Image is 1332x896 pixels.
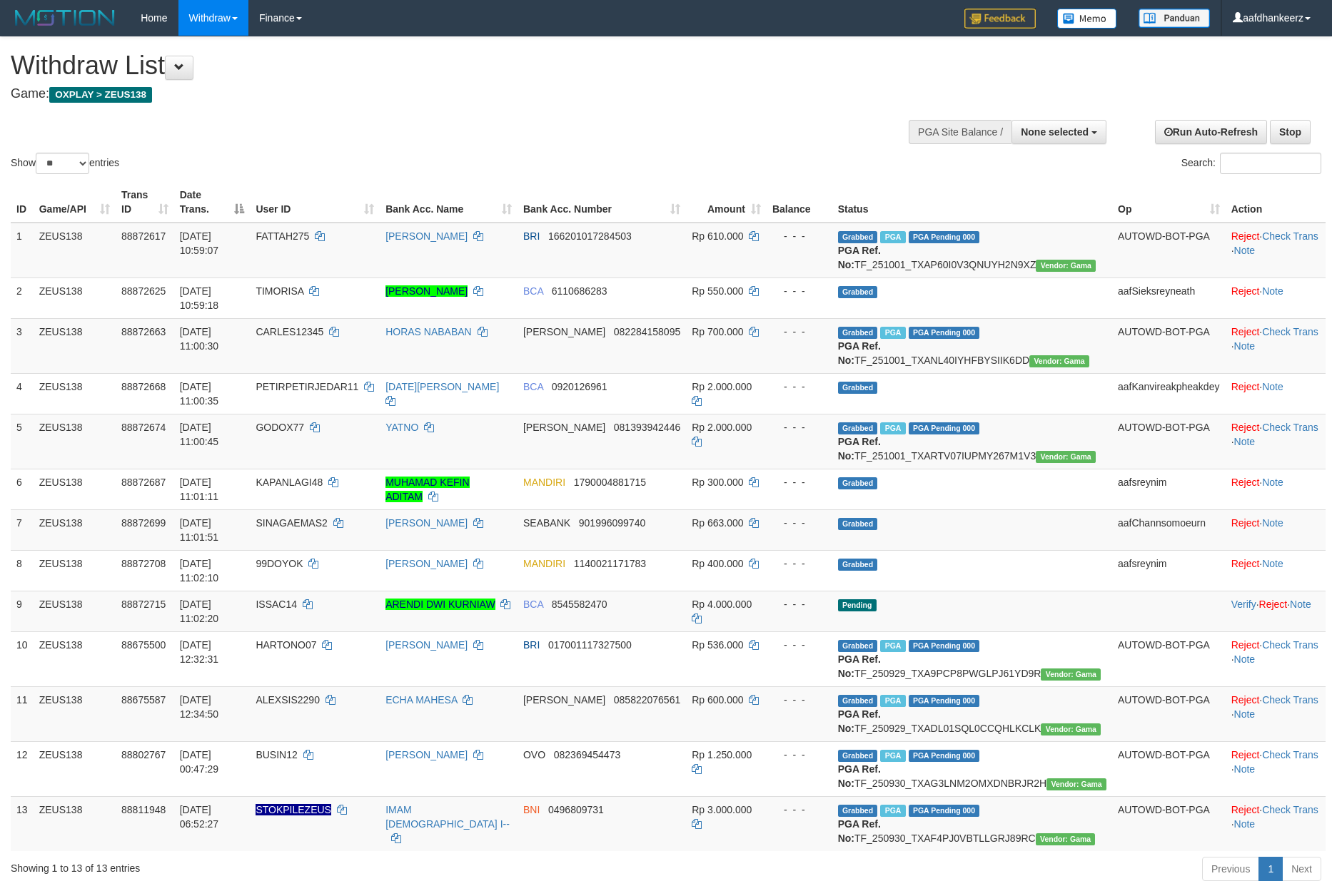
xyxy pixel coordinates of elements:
span: 88872617 [121,230,166,242]
span: [DATE] 00:47:29 [180,749,219,775]
span: Copy 082369454473 to clipboard [554,749,620,760]
span: BNI [523,804,540,815]
span: 88802767 [121,749,166,760]
span: Rp 600.000 [692,694,743,706]
span: [DATE] 11:02:10 [180,558,219,584]
a: Reject [1231,422,1260,433]
td: ZEUS138 [34,223,116,278]
span: Grabbed [838,286,878,298]
td: 8 [11,550,34,591]
img: MOTION_logo.png [11,7,119,29]
span: Rp 610.000 [692,230,743,242]
span: Grabbed [838,805,878,817]
span: Grabbed [838,382,878,394]
a: [DATE][PERSON_NAME] [385,381,499,392]
span: 88872699 [121,517,166,529]
span: FATTAH275 [256,230,309,242]
span: GODOX77 [256,422,304,433]
span: [DATE] 11:02:20 [180,599,219,624]
td: ZEUS138 [34,414,116,469]
a: Reject [1231,749,1260,760]
label: Show entries [11,153,119,174]
span: BCA [523,381,543,392]
span: Copy 6110686283 to clipboard [552,285,607,297]
span: Copy 1790004881715 to clipboard [574,477,646,488]
img: Feedback.jpg [964,9,1036,29]
span: Grabbed [838,640,878,652]
td: · [1226,278,1326,318]
span: PGA Pending [909,231,980,243]
span: 88872668 [121,381,166,392]
span: Marked by aafpengsreynich [880,695,905,707]
td: 12 [11,741,34,796]
td: aafKanvireakpheakdey [1112,373,1226,414]
a: YATNO [385,422,418,433]
td: · · [1226,591,1326,631]
td: ZEUS138 [34,741,116,796]
td: 2 [11,278,34,318]
a: Note [1262,285,1283,297]
td: · [1226,373,1326,414]
span: Copy 0920126961 to clipboard [552,381,607,392]
span: PGA Pending [909,327,980,339]
div: - - - [772,638,827,652]
span: Marked by aafsreyleap [880,805,905,817]
span: BRI [523,639,540,651]
span: Rp 300.000 [692,477,743,488]
th: ID [11,182,34,223]
select: Showentries [36,153,89,174]
td: 3 [11,318,34,373]
a: Note [1262,558,1283,569]
td: AUTOWD-BOT-PGA [1112,631,1226,686]
div: - - - [772,475,827,489]
span: PGA Pending [909,640,980,652]
b: PGA Ref. No: [838,245,881,270]
td: 9 [11,591,34,631]
span: 88872715 [121,599,166,610]
a: [PERSON_NAME] [385,639,468,651]
span: Vendor URL: https://trx31.1velocity.biz [1046,778,1106,790]
b: PGA Ref. No: [838,763,881,789]
td: · [1226,550,1326,591]
span: [DATE] 11:00:30 [180,326,219,352]
td: AUTOWD-BOT-PGA [1112,414,1226,469]
td: 10 [11,631,34,686]
a: Note [1262,381,1283,392]
a: Reject [1231,477,1260,488]
span: PGA Pending [909,422,980,434]
span: Marked by aafanarl [880,327,905,339]
a: Reject [1231,639,1260,651]
a: Reject [1231,558,1260,569]
td: TF_250930_TXAF4PJ0VBTLLGRJ89RC [832,796,1112,851]
div: - - - [772,556,827,571]
span: ISSAC14 [256,599,297,610]
td: ZEUS138 [34,796,116,851]
td: · · [1226,414,1326,469]
span: Grabbed [838,231,878,243]
td: ZEUS138 [34,278,116,318]
span: Rp 2.000.000 [692,422,752,433]
span: 88872663 [121,326,166,337]
span: Rp 2.000.000 [692,381,752,392]
span: Vendor URL: https://trx31.1velocity.biz [1029,355,1089,367]
td: ZEUS138 [34,631,116,686]
span: [PERSON_NAME] [523,694,605,706]
span: Nama rekening ada tanda titik/strip, harap diedit [256,804,331,815]
td: · [1226,469,1326,509]
span: 88811948 [121,804,166,815]
span: Copy 0496809731 to clipboard [548,804,604,815]
td: 13 [11,796,34,851]
span: Rp 1.250.000 [692,749,752,760]
td: aafChannsomoeurn [1112,509,1226,550]
td: AUTOWD-BOT-PGA [1112,223,1226,278]
a: IMAM [DEMOGRAPHIC_DATA] I-- [385,804,510,830]
th: Status [832,182,1112,223]
span: MANDIRI [523,477,565,488]
a: Note [1234,708,1256,720]
div: - - - [772,420,827,434]
td: 7 [11,509,34,550]
span: 99DOYOK [256,558,303,569]
td: aafSieksreyneath [1112,278,1226,318]
span: [DATE] 12:34:50 [180,694,219,720]
td: AUTOWD-BOT-PGA [1112,686,1226,741]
